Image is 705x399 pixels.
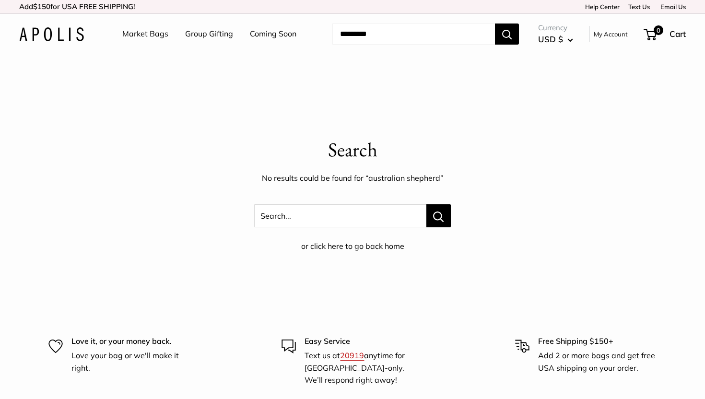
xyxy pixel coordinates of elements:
[19,171,686,186] p: No results could be found for “australian shepherd”
[582,3,620,11] a: Help Center
[657,3,686,11] a: Email Us
[654,25,663,35] span: 0
[71,335,190,348] p: Love it, or your money back.
[19,136,686,164] p: Search
[305,335,423,348] p: Easy Service
[426,204,451,227] button: Search...
[538,350,657,374] p: Add 2 or more bags and get free USA shipping on your order.
[332,23,495,45] input: Search...
[538,32,573,47] button: USD $
[495,23,519,45] button: Search
[538,21,573,35] span: Currency
[538,34,563,44] span: USD $
[670,29,686,39] span: Cart
[305,350,423,387] p: Text us at anytime for [GEOGRAPHIC_DATA]-only. We’ll respond right away!
[185,27,233,41] a: Group Gifting
[250,27,296,41] a: Coming Soon
[19,27,84,41] img: Apolis
[340,351,364,360] a: 20919
[628,3,650,11] a: Text Us
[33,2,50,11] span: $150
[71,350,190,374] p: Love your bag or we'll make it right.
[301,241,404,251] a: or click here to go back home
[645,26,686,42] a: 0 Cart
[122,27,168,41] a: Market Bags
[538,335,657,348] p: Free Shipping $150+
[594,28,628,40] a: My Account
